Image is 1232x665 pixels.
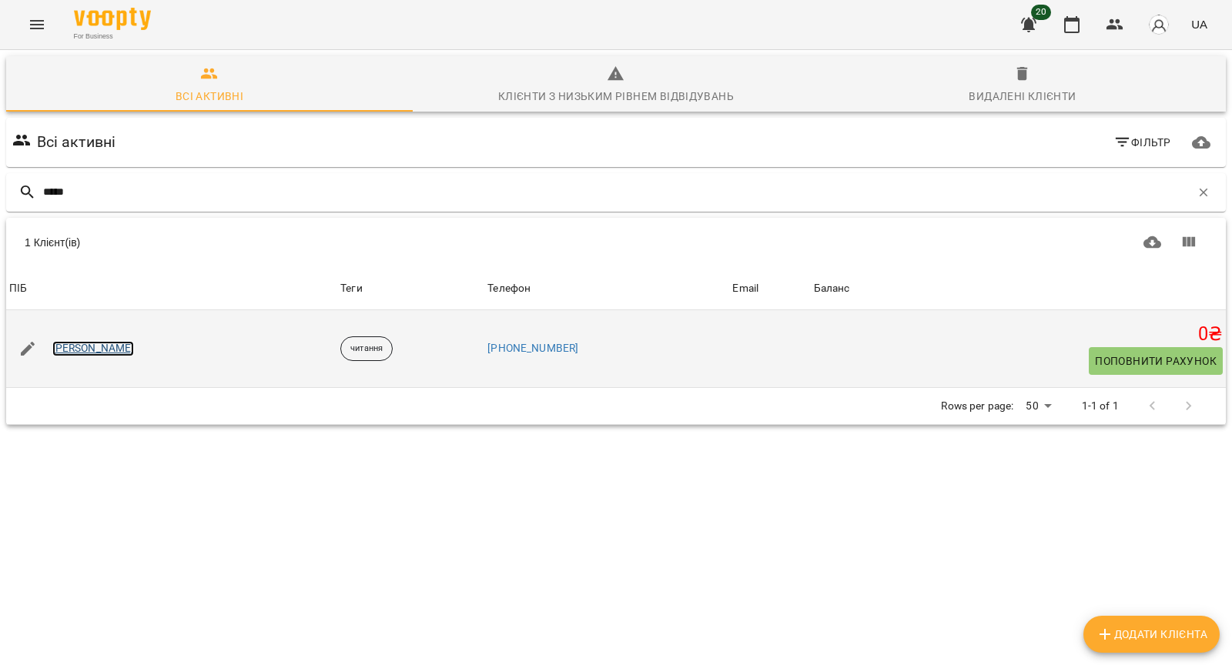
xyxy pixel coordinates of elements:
[18,6,55,43] button: Menu
[732,279,758,298] div: Email
[1113,133,1171,152] span: Фільтр
[487,279,531,298] div: Sort
[498,87,734,105] div: Клієнти з низьким рівнем відвідувань
[1134,224,1171,261] button: Завантажити CSV
[487,279,531,298] div: Телефон
[1185,10,1214,38] button: UA
[1019,395,1056,417] div: 50
[814,322,1223,346] h5: 0 ₴
[732,279,758,298] div: Sort
[1082,399,1119,414] p: 1-1 of 1
[814,279,850,298] div: Баланс
[176,87,243,105] div: Всі активні
[969,87,1076,105] div: Видалені клієнти
[1191,16,1207,32] span: UA
[814,279,850,298] div: Sort
[25,235,608,250] div: 1 Клієнт(ів)
[74,32,151,42] span: For Business
[1095,352,1217,370] span: Поповнити рахунок
[9,279,27,298] div: ПІБ
[74,8,151,30] img: Voopty Logo
[814,279,1223,298] span: Баланс
[340,279,481,298] div: Теги
[487,279,726,298] span: Телефон
[9,279,334,298] span: ПІБ
[487,342,578,354] a: [PHONE_NUMBER]
[6,218,1226,267] div: Table Toolbar
[1148,14,1170,35] img: avatar_s.png
[1170,224,1207,261] button: Показати колонки
[350,343,383,356] p: читання
[9,279,27,298] div: Sort
[340,336,393,361] div: читання
[1031,5,1051,20] span: 20
[732,279,807,298] span: Email
[52,341,135,356] a: [PERSON_NAME]
[941,399,1013,414] p: Rows per page:
[1089,347,1223,375] button: Поповнити рахунок
[1107,129,1177,156] button: Фільтр
[37,130,116,154] h6: Всі активні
